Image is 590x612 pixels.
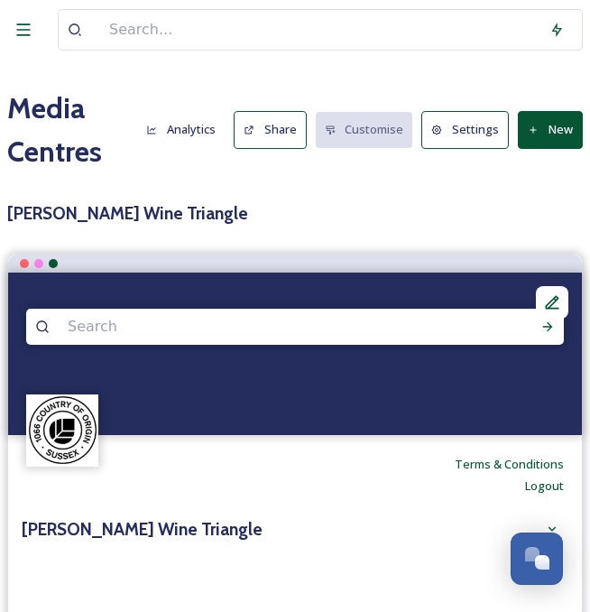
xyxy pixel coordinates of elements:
a: Customise [316,112,422,147]
a: Analytics [137,112,234,147]
span: Logout [525,478,564,494]
button: New [518,111,583,148]
button: Open Chat [511,533,563,585]
button: Customise [316,112,413,147]
a: Terms & Conditions [455,453,564,475]
a: Media Centres [7,87,137,173]
button: Share [234,111,307,148]
button: Settings [421,111,509,148]
h3: [PERSON_NAME] Wine Triangle [7,200,583,227]
button: Analytics [137,112,225,147]
a: Settings [421,111,518,148]
input: Search [59,307,394,347]
span: Terms & Conditions [455,456,564,472]
img: logo_footerstamp.png [29,396,97,464]
input: Search... [100,10,540,50]
h3: [PERSON_NAME] Wine Triangle [22,516,263,542]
